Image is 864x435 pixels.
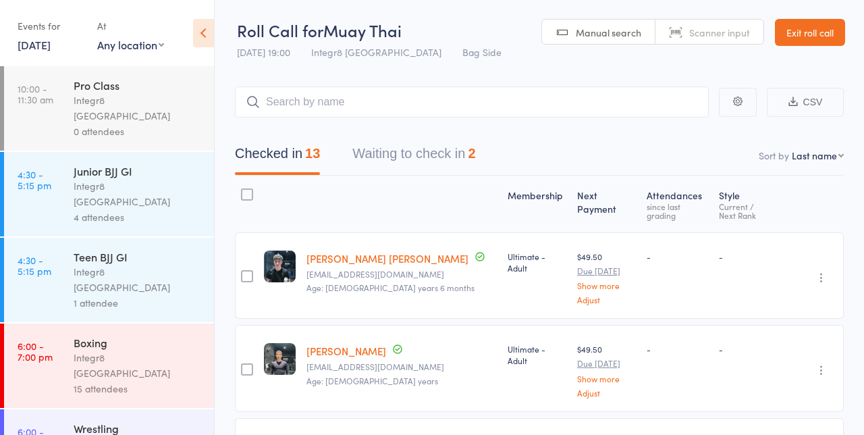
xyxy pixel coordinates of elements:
[577,251,636,304] div: $49.50
[719,251,789,262] div: -
[577,281,636,290] a: Show more
[306,270,497,279] small: Cooperarms08@gmail.com
[18,340,53,362] time: 6:00 - 7:00 pm
[462,45,502,59] span: Bag Side
[647,251,708,262] div: -
[4,324,214,408] a: 6:00 -7:00 pmBoxingIntegr8 [GEOGRAPHIC_DATA]15 attendees
[647,202,708,220] div: since last grading
[641,182,713,226] div: Atten­dances
[647,343,708,355] div: -
[468,146,475,161] div: 2
[577,343,636,396] div: $49.50
[4,238,214,322] a: 4:30 -5:15 pmTeen BJJ GIIntegr8 [GEOGRAPHIC_DATA]1 attendee
[74,93,202,124] div: Integr8 [GEOGRAPHIC_DATA]
[577,374,636,383] a: Show more
[97,37,164,52] div: Any location
[18,15,84,37] div: Events for
[264,343,296,375] img: image1745826923.png
[237,19,323,41] span: Roll Call for
[508,343,566,366] div: Ultimate - Adult
[74,78,202,93] div: Pro Class
[577,266,636,276] small: Due [DATE]
[719,343,789,355] div: -
[508,251,566,274] div: Ultimate - Adult
[97,15,164,37] div: At
[306,344,386,358] a: [PERSON_NAME]
[74,178,202,209] div: Integr8 [GEOGRAPHIC_DATA]
[689,26,750,39] span: Scanner input
[572,182,641,226] div: Next Payment
[792,149,837,162] div: Last name
[306,362,497,372] small: tokoa@iprimus.com.au
[323,19,402,41] span: Muay Thai
[18,37,51,52] a: [DATE]
[4,152,214,236] a: 4:30 -5:15 pmJunior BJJ GIIntegr8 [GEOGRAPHIC_DATA]4 attendees
[74,163,202,178] div: Junior BJJ GI
[4,66,214,151] a: 10:00 -11:30 amPro ClassIntegr8 [GEOGRAPHIC_DATA]0 attendees
[577,388,636,397] a: Adjust
[264,251,296,282] img: image1745822832.png
[577,295,636,304] a: Adjust
[237,45,290,59] span: [DATE] 19:00
[577,359,636,368] small: Due [DATE]
[74,295,202,311] div: 1 attendee
[74,264,202,295] div: Integr8 [GEOGRAPHIC_DATA]
[74,381,202,396] div: 15 attendees
[235,86,709,118] input: Search by name
[306,375,438,386] span: Age: [DEMOGRAPHIC_DATA] years
[576,26,641,39] span: Manual search
[502,182,572,226] div: Membership
[306,282,475,293] span: Age: [DEMOGRAPHIC_DATA] years 6 months
[759,149,789,162] label: Sort by
[18,83,53,105] time: 10:00 - 11:30 am
[306,251,468,265] a: [PERSON_NAME] [PERSON_NAME]
[235,139,320,175] button: Checked in13
[74,335,202,350] div: Boxing
[74,209,202,225] div: 4 attendees
[311,45,441,59] span: Integr8 [GEOGRAPHIC_DATA]
[352,139,475,175] button: Waiting to check in2
[74,350,202,381] div: Integr8 [GEOGRAPHIC_DATA]
[18,169,51,190] time: 4:30 - 5:15 pm
[713,182,794,226] div: Style
[74,249,202,264] div: Teen BJJ GI
[767,88,844,117] button: CSV
[74,124,202,139] div: 0 attendees
[775,19,845,46] a: Exit roll call
[305,146,320,161] div: 13
[18,255,51,276] time: 4:30 - 5:15 pm
[719,202,789,220] div: Current / Next Rank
